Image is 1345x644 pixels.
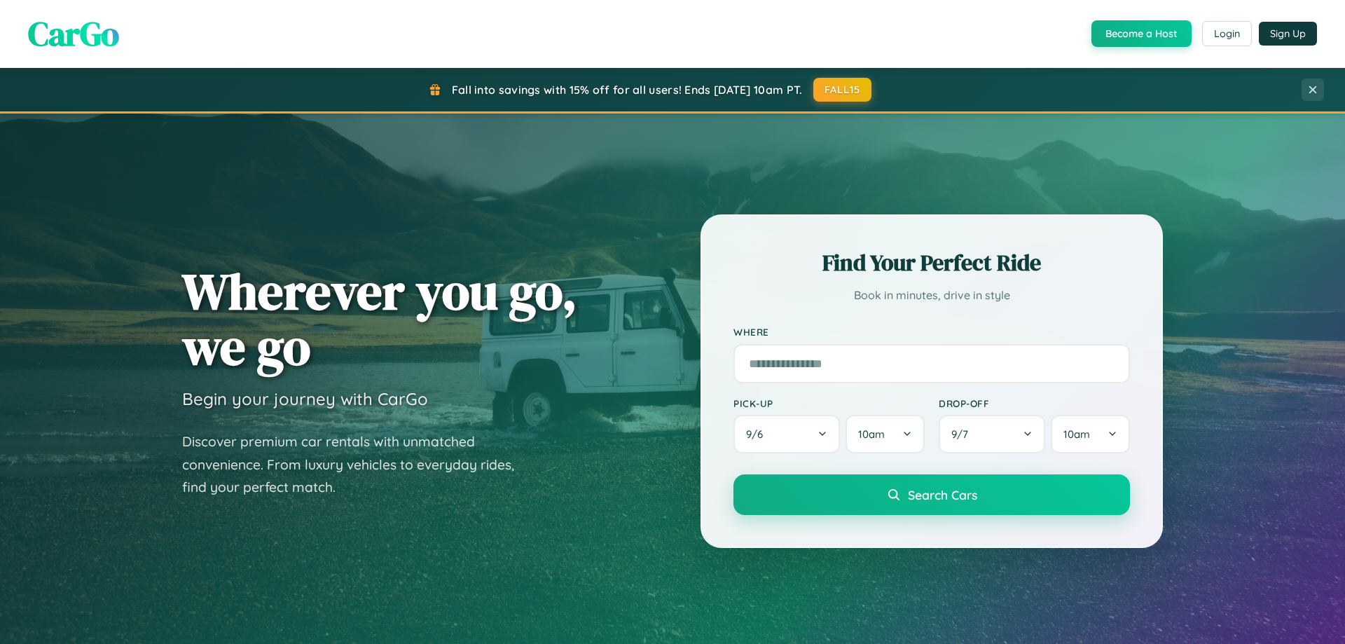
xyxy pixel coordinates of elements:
[1051,415,1130,453] button: 10am
[951,427,975,441] span: 9 / 7
[1063,427,1090,441] span: 10am
[908,487,977,502] span: Search Cars
[1259,22,1317,46] button: Sign Up
[28,11,119,57] span: CarGo
[858,427,885,441] span: 10am
[182,263,577,374] h1: Wherever you go, we go
[813,78,872,102] button: FALL15
[733,285,1130,306] p: Book in minutes, drive in style
[1091,20,1192,47] button: Become a Host
[733,397,925,409] label: Pick-up
[733,415,840,453] button: 9/6
[733,327,1130,338] label: Where
[1202,21,1252,46] button: Login
[733,247,1130,278] h2: Find Your Perfect Ride
[452,83,803,97] span: Fall into savings with 15% off for all users! Ends [DATE] 10am PT.
[846,415,925,453] button: 10am
[182,430,532,499] p: Discover premium car rentals with unmatched convenience. From luxury vehicles to everyday rides, ...
[182,388,428,409] h3: Begin your journey with CarGo
[733,474,1130,515] button: Search Cars
[939,415,1045,453] button: 9/7
[939,397,1130,409] label: Drop-off
[746,427,770,441] span: 9 / 6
